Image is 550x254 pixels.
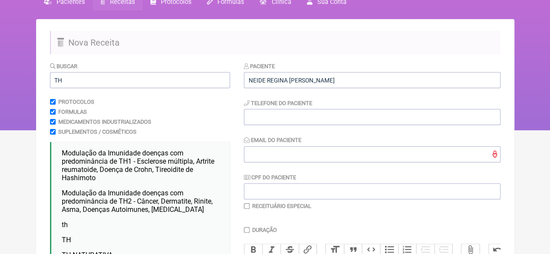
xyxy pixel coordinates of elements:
[244,63,275,69] label: Paciente
[58,119,151,125] label: Medicamentos Industrializados
[58,109,87,115] label: Formulas
[62,236,71,244] span: TH
[244,100,312,106] label: Telefone do Paciente
[244,137,301,143] label: Email do Paciente
[244,174,296,181] label: CPF do Paciente
[50,63,78,69] label: Buscar
[62,189,213,214] span: Modulação da Imunidade doenças com predominância de TH2 - Câncer, Dermatite, Rinite, Asma, Doença...
[62,221,68,229] span: th
[252,203,311,209] label: Receituário Especial
[62,149,214,182] span: Modulação da Imunidade doenças com predominância de TH1 - Esclerose múltipla, Artrite reumatoide,...
[252,227,277,233] label: Duração
[58,129,137,135] label: Suplementos / Cosméticos
[58,99,94,105] label: Protocolos
[50,31,500,54] h2: Nova Receita
[50,72,230,88] input: exemplo: emagrecimento, ansiedade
